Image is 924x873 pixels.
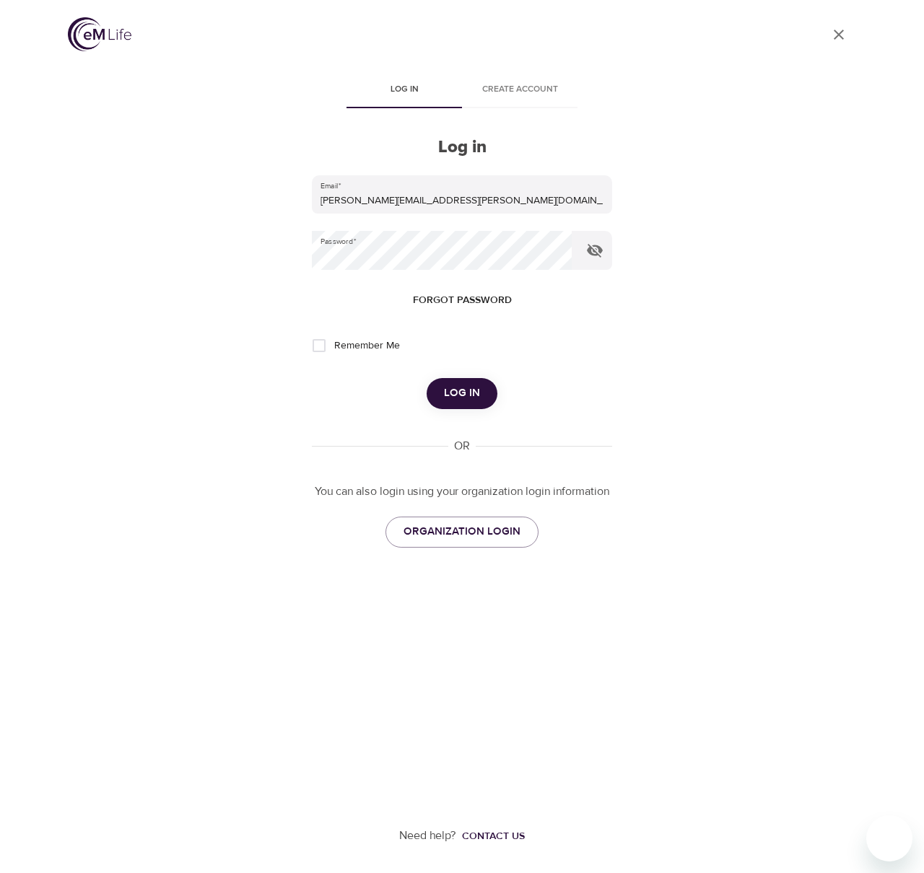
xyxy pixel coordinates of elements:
span: ORGANIZATION LOGIN [404,522,520,541]
div: OR [448,438,476,455]
span: Log in [355,82,453,97]
div: disabled tabs example [312,74,612,108]
a: close [821,17,856,52]
a: Contact us [456,829,525,843]
iframe: Button to launch messaging window [866,815,912,861]
span: Remember Me [334,338,400,354]
h2: Log in [312,137,612,158]
button: Log in [427,378,497,408]
span: Create account [471,82,569,97]
span: Forgot password [413,291,512,310]
p: You can also login using your organization login information [312,483,612,500]
a: ORGANIZATION LOGIN [385,517,539,547]
img: logo [68,17,131,51]
span: Log in [444,384,480,403]
div: Contact us [462,829,525,843]
button: Forgot password [407,287,518,314]
p: Need help? [399,828,456,844]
